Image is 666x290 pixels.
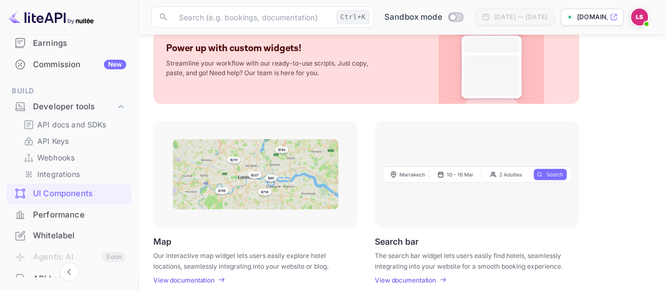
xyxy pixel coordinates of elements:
[6,183,131,203] a: UI Components
[19,133,127,149] div: API Keys
[6,205,131,224] a: Performance
[23,135,123,147] a: API Keys
[6,98,131,116] div: Developer tools
[166,59,379,78] p: Streamline your workflow with our ready-to-use scripts. Just copy, paste, and go! Need help? Our ...
[37,152,75,163] p: Webhooks
[6,33,131,53] a: Earnings
[23,168,123,180] a: Integrations
[375,276,439,284] a: View documentation
[382,166,572,183] img: Search Frame
[33,209,126,221] div: Performance
[6,183,131,204] div: UI Components
[448,29,535,104] img: Custom Widget PNG
[33,273,126,285] div: API Logs
[19,150,127,165] div: Webhooks
[6,85,131,97] span: Build
[19,117,127,132] div: API docs and SDKs
[104,60,126,69] div: New
[19,166,127,182] div: Integrations
[336,10,369,24] div: Ctrl+K
[380,11,467,23] div: Switch to Production mode
[23,152,123,163] a: Webhooks
[172,139,339,210] img: Map Frame
[6,54,131,74] a: CommissionNew
[6,33,131,54] div: Earnings
[23,119,123,130] a: API docs and SDKs
[384,11,442,23] span: Sandbox mode
[166,42,301,54] p: Power up with custom widgets!
[172,6,332,28] input: Search (e.g. bookings, documentation)
[37,119,106,130] p: API docs and SDKs
[153,276,215,284] p: View documentation
[33,37,126,50] div: Earnings
[153,251,344,270] p: Our interactive map widget lets users easily explore hotel locations, seamlessly integrating into...
[375,276,436,284] p: View documentation
[33,230,126,242] div: Whitelabel
[494,12,547,22] div: [DATE] — [DATE]
[153,276,218,284] a: View documentation
[631,9,648,26] img: Lior S.
[375,251,566,270] p: The search bar widget lets users easily find hotels, seamlessly integrating into your website for...
[6,269,131,288] a: API Logs
[37,168,80,180] p: Integrations
[37,135,69,147] p: API Keys
[60,262,79,281] button: Collapse navigation
[6,54,131,75] div: CommissionNew
[6,225,131,245] a: Whitelabel
[33,101,116,113] div: Developer tools
[9,9,94,26] img: LiteAPI logo
[33,188,126,200] div: UI Components
[6,205,131,225] div: Performance
[375,236,418,246] p: Search bar
[6,225,131,246] div: Whitelabel
[577,12,607,22] p: [DOMAIN_NAME]
[153,236,171,246] p: Map
[33,59,126,71] div: Commission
